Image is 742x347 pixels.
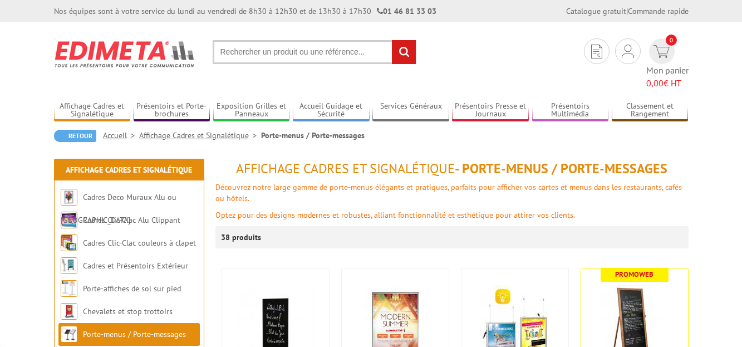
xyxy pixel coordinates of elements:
[215,210,575,220] span: Optez pour des designs modernes et robustes, alliant fonctionnalité et esthétique pour attirer vo...
[452,101,529,120] a: Présentoirs Presse et Journaux
[392,40,416,64] input: rechercher
[61,234,77,251] img: Cadres Clic-Clac couleurs à clapet
[83,284,181,294] a: Porte-affiches de sol sur pied
[61,326,77,343] img: Porte-menus / Porte-messages
[591,45,602,58] img: devis rapide
[646,38,689,90] a: devis rapide 0 Mon panier 0,00€ HT
[83,306,173,316] a: Chevalets et stop trottoirs
[215,162,689,176] h1: - Porte-menus / Porte-messages
[646,64,689,90] span: Mon panier
[566,6,689,17] div: |
[612,101,689,120] a: Classement et Rangement
[61,189,77,206] img: Cadres Deco Muraux Alu ou Bois
[139,130,261,140] a: Affichage Cadres et Signalétique
[372,101,449,120] a: Services Généraux
[54,33,196,75] img: Edimeta
[646,77,664,89] span: 0,00
[103,130,139,140] a: Accueil
[83,329,186,339] a: Porte-menus / Porte-messages
[236,160,455,177] span: Affichage Cadres et Signalétique
[532,101,609,120] a: Présentoirs Multimédia
[615,270,653,279] b: Promoweb
[666,35,677,46] span: 0
[653,45,670,58] img: devis rapide
[134,101,210,120] a: Présentoirs et Porte-brochures
[293,101,370,120] a: Accueil Guidage et Sécurité
[377,6,436,16] strong: 01 46 81 33 03
[54,101,131,120] a: Affichage Cadres et Signalétique
[83,238,196,248] a: Cadres Clic-Clac couleurs à clapet
[213,40,416,64] input: Rechercher un produit ou une référence...
[646,77,689,90] span: € HT
[61,280,77,297] img: Porte-affiches de sol sur pied
[61,303,77,320] img: Chevalets et stop trottoirs
[215,182,682,203] span: Découvrez notre large gamme de porte-menus élégants et pratiques, parfaits pour afficher vos cart...
[622,45,634,58] img: devis rapide
[213,101,290,120] a: Exposition Grilles et Panneaux
[83,215,180,225] a: Cadres Clic-Clac Alu Clippant
[54,130,96,142] a: Retour
[628,6,689,16] a: Commande rapide
[83,261,188,271] a: Cadres et Présentoirs Extérieur
[66,165,192,175] a: Affichage Cadres et Signalétique
[566,6,626,16] a: Catalogue gratuit
[221,226,263,248] p: 38 produits
[61,192,176,225] a: Cadres Deco Muraux Alu ou [GEOGRAPHIC_DATA]
[54,6,436,17] div: Nos équipes sont à votre service du lundi au vendredi de 8h30 à 12h30 et de 13h30 à 17h30
[61,257,77,274] img: Cadres et Présentoirs Extérieur
[261,130,365,141] li: Porte-menus / Porte-messages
